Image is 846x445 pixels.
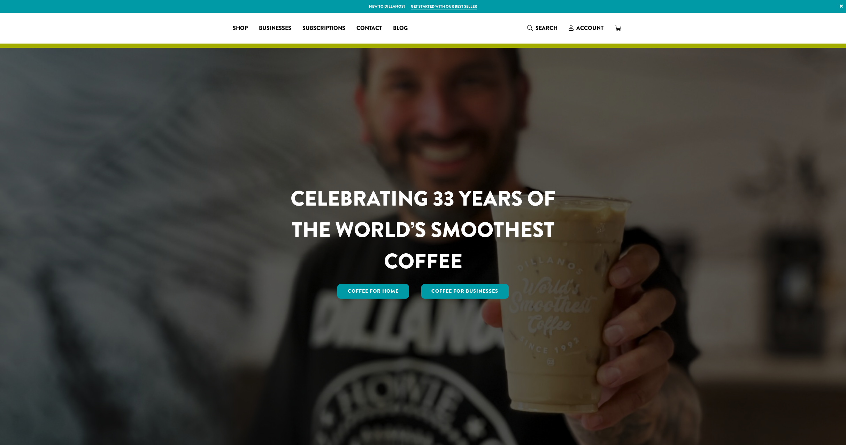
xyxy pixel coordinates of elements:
span: Businesses [259,24,291,33]
span: Contact [356,24,382,33]
span: Account [576,24,603,32]
h1: CELEBRATING 33 YEARS OF THE WORLD’S SMOOTHEST COFFEE [270,183,576,277]
a: Get started with our best seller [411,3,477,9]
a: Shop [227,23,253,34]
span: Shop [233,24,248,33]
a: Search [522,22,563,34]
span: Search [536,24,557,32]
a: Coffee For Businesses [421,284,509,299]
span: Subscriptions [302,24,345,33]
span: Blog [393,24,408,33]
a: Coffee for Home [337,284,409,299]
